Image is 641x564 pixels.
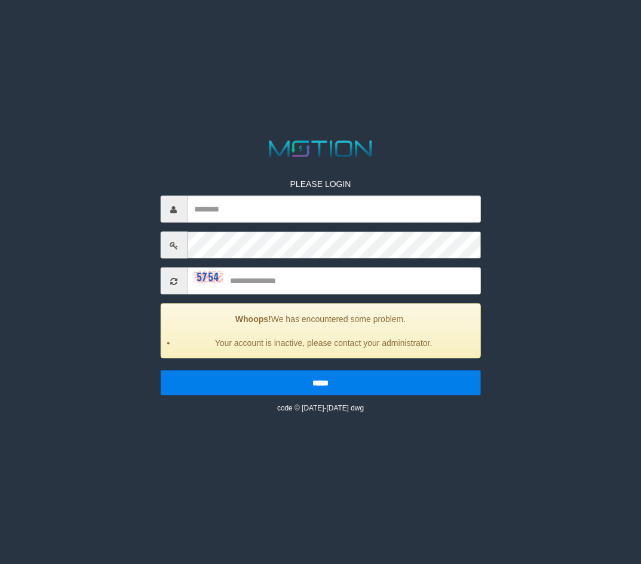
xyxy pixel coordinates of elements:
img: captcha [193,271,223,283]
div: We has encountered some problem. [160,304,481,358]
p: PLEASE LOGIN [160,178,481,190]
img: MOTION_logo.png [265,138,377,160]
strong: Whoops! [235,314,271,324]
li: Your account is inactive, please contact your administrator. [176,337,471,349]
small: code © [DATE]-[DATE] dwg [277,404,364,412]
